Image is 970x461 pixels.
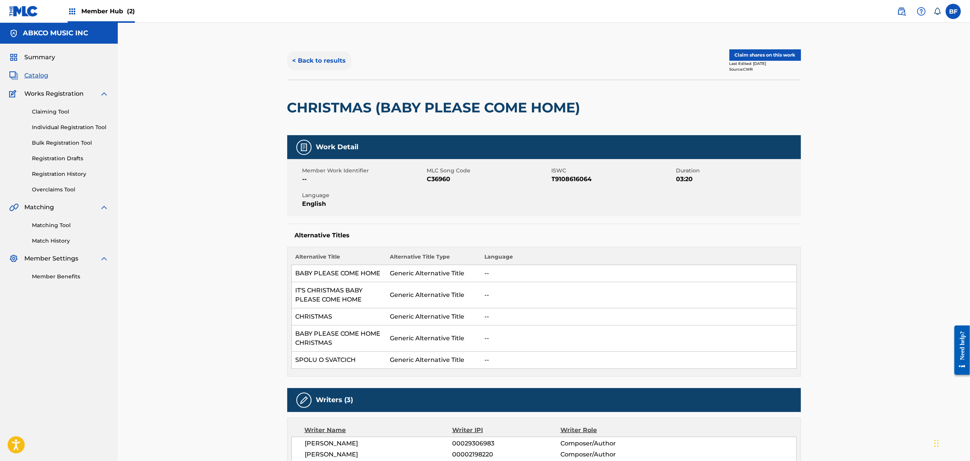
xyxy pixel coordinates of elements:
span: Composer/Author [560,439,659,448]
span: Summary [24,53,55,62]
span: C36960 [427,175,550,184]
h5: Work Detail [316,143,359,152]
span: 00002198220 [452,450,560,459]
img: help [917,7,926,16]
img: Work Detail [299,143,309,152]
span: MLC Song Code [427,167,550,175]
td: SPOLU O SVATCICH [291,352,386,369]
span: Member Settings [24,254,78,263]
img: Writers [299,396,309,405]
img: Top Rightsholders [68,7,77,16]
a: Member Benefits [32,273,109,281]
td: Generic Alternative Title [386,308,481,325]
img: Accounts [9,29,18,38]
span: Composer/Author [560,450,659,459]
iframe: Chat Widget [932,425,970,461]
img: expand [100,89,109,98]
div: Help [914,4,929,19]
th: Alternative Title [291,253,386,265]
span: Duration [676,167,799,175]
div: Source: CWR [729,66,801,72]
td: CHRISTMAS [291,308,386,325]
span: 00029306983 [452,439,560,448]
td: -- [481,308,796,325]
span: Works Registration [24,89,84,98]
div: User Menu [946,4,961,19]
td: BABY PLEASE COME HOME CHRISTMAS [291,325,386,352]
iframe: Resource Center [949,320,970,381]
span: -- [302,175,425,184]
span: [PERSON_NAME] [305,439,453,448]
img: expand [100,254,109,263]
a: Registration Drafts [32,155,109,163]
td: Generic Alternative Title [386,325,481,352]
button: Claim shares on this work [729,49,801,61]
a: Bulk Registration Tool [32,139,109,147]
td: Generic Alternative Title [386,352,481,369]
span: Member Work Identifier [302,167,425,175]
h2: CHRISTMAS (BABY PLEASE COME HOME) [287,99,584,116]
a: SummarySummary [9,53,55,62]
img: Catalog [9,71,18,80]
a: CatalogCatalog [9,71,48,80]
h5: Writers (3) [316,396,353,404]
div: Writer Role [560,426,659,435]
img: expand [100,203,109,212]
a: Claiming Tool [32,108,109,116]
td: -- [481,325,796,352]
div: Notifications [934,8,941,15]
span: Member Hub [81,7,135,16]
span: English [302,199,425,208]
div: Drag [934,432,939,455]
div: Last Edited: [DATE] [729,61,801,66]
img: Summary [9,53,18,62]
a: Matching Tool [32,221,109,229]
span: [PERSON_NAME] [305,450,453,459]
td: BABY PLEASE COME HOME [291,265,386,282]
td: -- [481,265,796,282]
div: Writer IPI [452,426,560,435]
button: < Back to results [287,51,351,70]
th: Alternative Title Type [386,253,481,265]
a: Public Search [894,4,909,19]
img: search [897,7,906,16]
img: Member Settings [9,254,18,263]
img: Works Registration [9,89,19,98]
td: Generic Alternative Title [386,265,481,282]
span: (2) [127,8,135,15]
a: Match History [32,237,109,245]
h5: Alternative Titles [295,232,793,239]
td: -- [481,352,796,369]
img: MLC Logo [9,6,38,17]
td: Generic Alternative Title [386,282,481,308]
span: 03:20 [676,175,799,184]
th: Language [481,253,796,265]
a: Registration History [32,170,109,178]
span: ISWC [552,167,674,175]
img: Matching [9,203,19,212]
td: IT'S CHRISTMAS BABY PLEASE COME HOME [291,282,386,308]
h5: ABKCO MUSIC INC [23,29,88,38]
a: Overclaims Tool [32,186,109,194]
span: Matching [24,203,54,212]
span: Catalog [24,71,48,80]
a: Individual Registration Tool [32,123,109,131]
td: -- [481,282,796,308]
span: Language [302,191,425,199]
div: Writer Name [305,426,453,435]
span: T9108616064 [552,175,674,184]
